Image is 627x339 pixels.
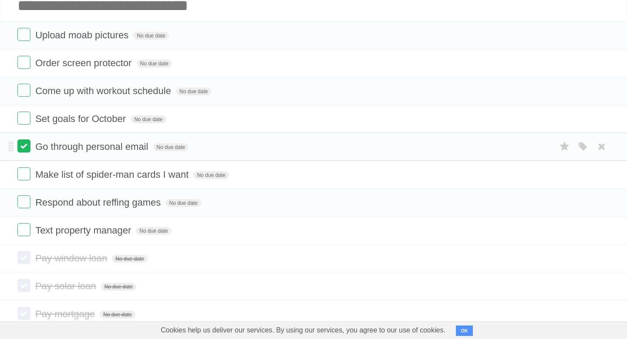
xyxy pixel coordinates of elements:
span: No due date [153,143,189,151]
span: No due date [112,255,147,263]
span: No due date [193,171,229,179]
span: No due date [165,199,201,207]
span: Upload moab pictures [35,30,131,41]
span: No due date [137,60,172,68]
button: OK [456,325,473,336]
label: Done [17,251,30,264]
label: Done [17,195,30,208]
span: Come up with workout schedule [35,85,173,96]
span: No due date [176,88,211,95]
label: Done [17,167,30,180]
span: Pay mortgage [35,308,97,319]
label: Done [17,84,30,97]
label: Done [17,307,30,320]
label: Star task [556,139,573,154]
span: Make list of spider-man cards I want [35,169,191,180]
span: Pay solar loan [35,281,98,292]
span: Respond about reffing games [35,197,163,208]
span: No due date [136,227,171,235]
span: No due date [133,32,169,40]
label: Done [17,28,30,41]
label: Done [17,223,30,236]
span: No due date [131,115,166,123]
span: Pay window loan [35,253,109,264]
label: Done [17,56,30,69]
span: Go through personal email [35,141,150,152]
span: Text property manager [35,225,133,236]
label: Done [17,112,30,125]
span: Set goals for October [35,113,128,124]
span: Cookies help us deliver our services. By using our services, you agree to our use of cookies. [152,322,454,339]
label: Done [17,279,30,292]
span: No due date [101,283,136,291]
span: Order screen protector [35,58,134,68]
span: No due date [100,311,135,319]
label: Done [17,139,30,153]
